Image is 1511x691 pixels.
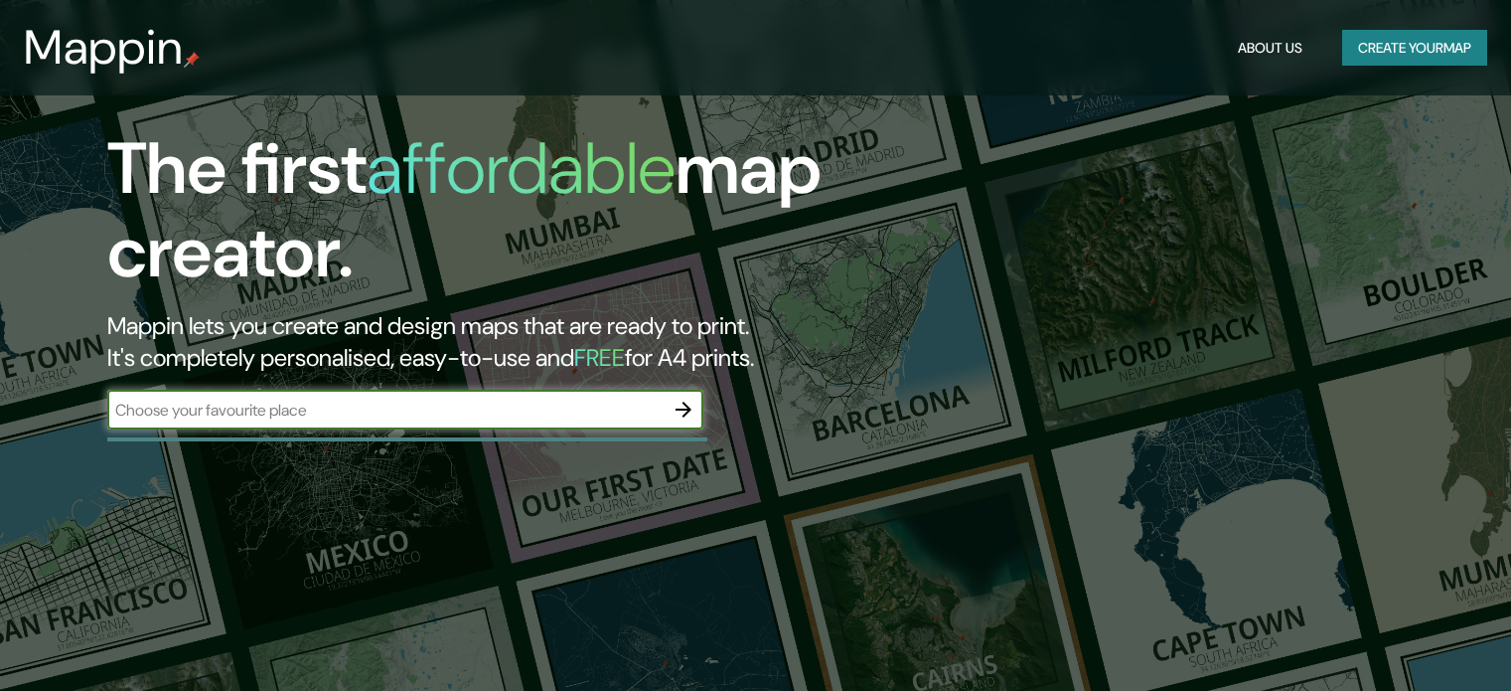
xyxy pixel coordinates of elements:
h2: Mappin lets you create and design maps that are ready to print. It's completely personalised, eas... [107,310,863,374]
h1: The first map creator. [107,127,863,310]
button: Create yourmap [1342,30,1487,67]
button: About Us [1230,30,1310,67]
h1: affordable [367,122,676,215]
h5: FREE [574,342,625,373]
img: mappin-pin [184,52,200,68]
input: Choose your favourite place [107,399,664,422]
h3: Mappin [24,20,184,76]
